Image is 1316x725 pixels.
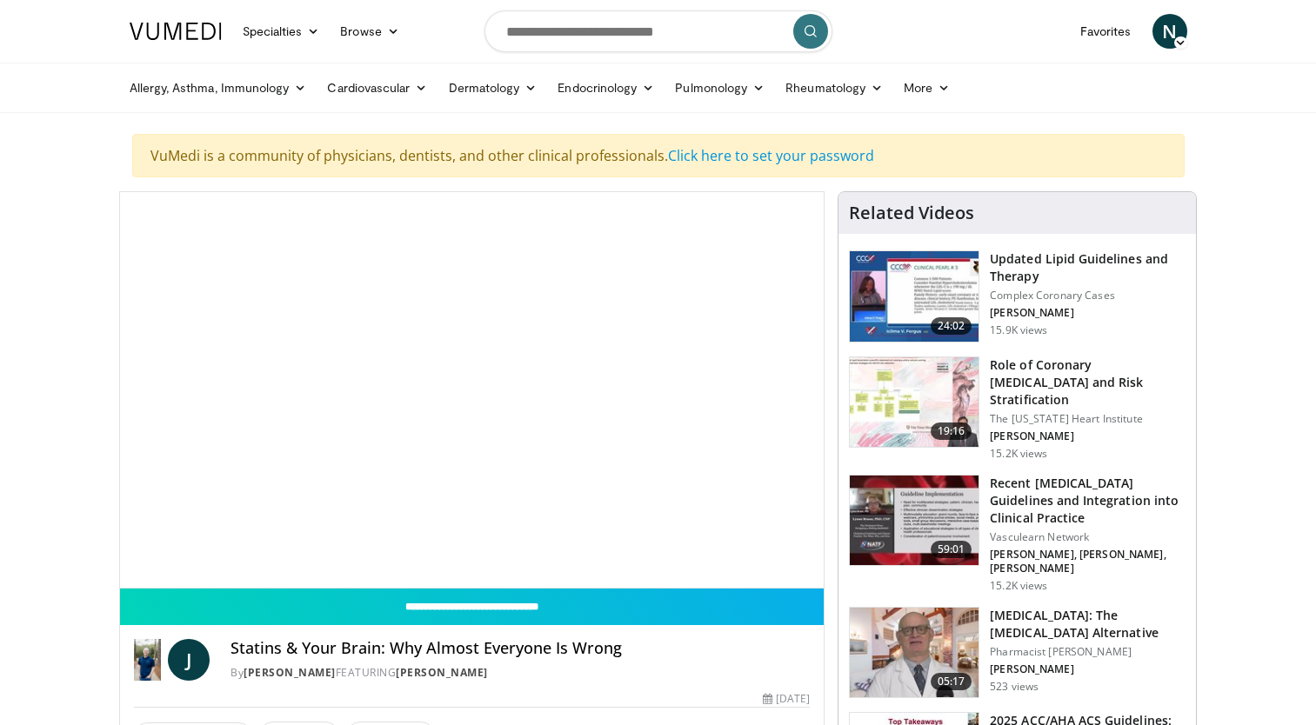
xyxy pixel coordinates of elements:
[668,146,874,165] a: Click here to set your password
[990,662,1186,676] p: [PERSON_NAME]
[849,250,1186,343] a: 24:02 Updated Lipid Guidelines and Therapy Complex Coronary Cases [PERSON_NAME] 15.9K views
[990,250,1186,285] h3: Updated Lipid Guidelines and Therapy
[665,70,775,105] a: Pulmonology
[990,548,1186,575] p: [PERSON_NAME], [PERSON_NAME], [PERSON_NAME]
[990,412,1186,426] p: The [US_STATE] Heart Institute
[849,203,974,223] h4: Related Videos
[849,607,1186,699] a: 05:17 [MEDICAL_DATA]: The [MEDICAL_DATA] Alternative Pharmacist [PERSON_NAME] [PERSON_NAME] 523 v...
[850,608,979,698] img: ce9609b9-a9bf-4b08-84dd-8eeb8ab29fc6.150x105_q85_crop-smart_upscale.jpg
[990,323,1047,337] p: 15.9K views
[438,70,548,105] a: Dermatology
[990,306,1186,320] p: [PERSON_NAME]
[763,691,810,707] div: [DATE]
[990,356,1186,409] h3: Role of Coronary [MEDICAL_DATA] and Risk Stratification
[244,665,336,680] a: [PERSON_NAME]
[990,607,1186,642] h3: [MEDICAL_DATA]: The [MEDICAL_DATA] Alternative
[931,317,972,335] span: 24:02
[849,356,1186,461] a: 19:16 Role of Coronary [MEDICAL_DATA] and Risk Stratification The [US_STATE] Heart Institute [PER...
[1152,14,1187,49] a: N
[990,447,1047,461] p: 15.2K views
[850,476,979,566] img: 87825f19-cf4c-4b91-bba1-ce218758c6bb.150x105_q85_crop-smart_upscale.jpg
[317,70,438,105] a: Cardiovascular
[990,680,1039,694] p: 523 views
[547,70,665,105] a: Endocrinology
[990,289,1186,303] p: Complex Coronary Cases
[1070,14,1142,49] a: Favorites
[850,251,979,342] img: 77f671eb-9394-4acc-bc78-a9f077f94e00.150x105_q85_crop-smart_upscale.jpg
[232,14,331,49] a: Specialties
[130,23,222,40] img: VuMedi Logo
[396,665,488,680] a: [PERSON_NAME]
[990,530,1186,544] p: Vasculearn Network
[134,639,162,681] img: Dr. Jordan Rennicke
[849,475,1186,593] a: 59:01 Recent [MEDICAL_DATA] Guidelines and Integration into Clinical Practice Vasculearn Network ...
[931,673,972,690] span: 05:17
[775,70,893,105] a: Rheumatology
[168,639,210,681] a: J
[230,639,810,658] h4: Statins & Your Brain: Why Almost Everyone Is Wrong
[119,70,317,105] a: Allergy, Asthma, Immunology
[850,357,979,448] img: 1efa8c99-7b8a-4ab5-a569-1c219ae7bd2c.150x105_q85_crop-smart_upscale.jpg
[120,192,825,589] video-js: Video Player
[990,579,1047,593] p: 15.2K views
[484,10,832,52] input: Search topics, interventions
[990,429,1186,443] p: [PERSON_NAME]
[893,70,960,105] a: More
[931,422,972,440] span: 19:16
[330,14,410,49] a: Browse
[132,134,1185,177] div: VuMedi is a community of physicians, dentists, and other clinical professionals.
[990,645,1186,659] p: Pharmacist [PERSON_NAME]
[230,665,810,681] div: By FEATURING
[931,541,972,558] span: 59:01
[990,475,1186,527] h3: Recent [MEDICAL_DATA] Guidelines and Integration into Clinical Practice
